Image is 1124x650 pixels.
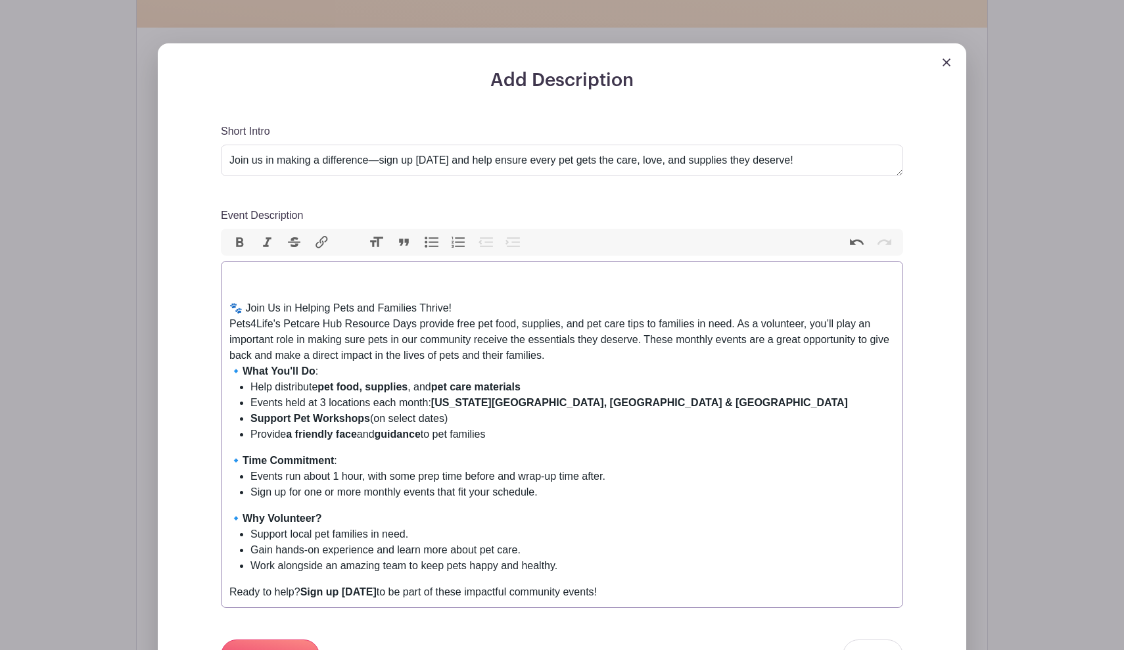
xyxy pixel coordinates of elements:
[431,397,848,408] strong: [US_STATE][GEOGRAPHIC_DATA], [GEOGRAPHIC_DATA] & [GEOGRAPHIC_DATA]
[254,234,281,251] button: Italic
[250,379,895,395] li: Help distribute , and
[229,584,895,600] div: Ready to help? to be part of these impactful community events!
[500,234,527,251] button: Increase Level
[317,381,408,392] strong: pet food, supplies
[221,261,903,608] trix-editor: Event Description
[250,558,895,574] li: Work alongside an amazing team to keep pets happy and healthy.
[250,395,895,411] li: Events held at 3 locations each month:
[843,234,871,251] button: Undo
[221,208,303,223] label: Event Description
[281,234,308,251] button: Strikethrough
[243,365,316,377] strong: What You'll Do
[226,234,254,251] button: Bold
[445,234,473,251] button: Numbers
[375,429,421,440] strong: guidance
[431,381,521,392] strong: pet care materials
[308,234,336,251] button: Link
[221,70,903,92] h3: Add Description
[221,145,903,176] textarea: Join us in making a difference—sign up [DATE] and help ensure every pet gets the care, love, and ...
[243,513,322,524] strong: Why Volunteer?
[229,453,895,469] div: 🔹 :
[390,234,418,251] button: Quote
[417,234,445,251] button: Bullets
[229,363,895,379] div: 🔹 :
[250,542,895,558] li: Gain hands-on experience and learn more about pet care.
[250,411,895,427] li: (on select dates)
[472,234,500,251] button: Decrease Level
[870,234,898,251] button: Redo
[250,427,895,442] li: Provide and to pet families
[221,124,270,139] label: Short Intro
[229,269,895,363] div: 🐾 Join Us in Helping Pets and Families Thrive! Pets4Life's Petcare Hub Resource Days provide free...
[250,469,895,484] li: Events run about 1 hour, with some prep time before and wrap-up time after.
[363,234,390,251] button: Heading
[300,586,377,597] strong: Sign up [DATE]
[286,429,357,440] strong: a friendly face
[943,58,950,66] img: close_button-5f87c8562297e5c2d7936805f587ecaba9071eb48480494691a3f1689db116b3.svg
[243,455,334,466] strong: Time Commitment
[250,413,370,424] strong: Support Pet Workshops
[229,511,895,526] div: 🔹
[250,526,895,542] li: Support local pet families in need.
[250,484,895,500] li: Sign up for one or more monthly events that fit your schedule.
